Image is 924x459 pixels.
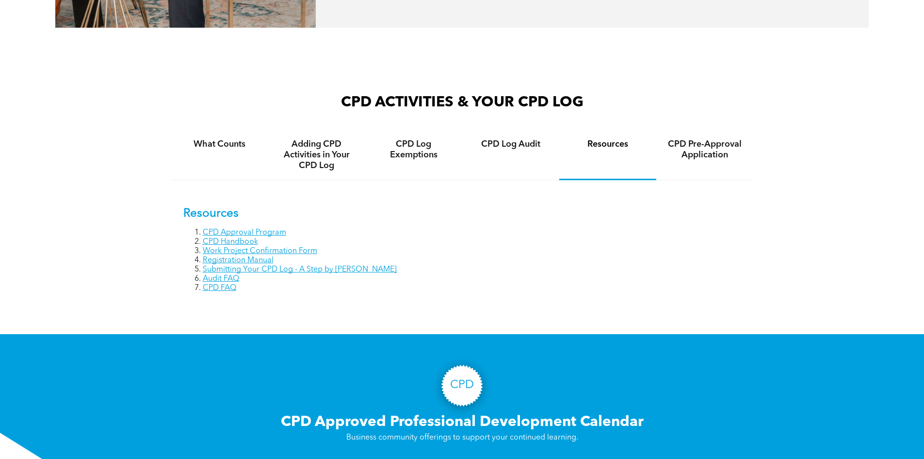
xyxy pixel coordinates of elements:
span: CPD Approved Professional Development Calendar [281,415,644,429]
h4: CPD Log Audit [471,139,551,150]
a: CPD Handbook [203,238,258,246]
p: Resources [183,207,741,221]
a: Submitting Your CPD Log - A Step by [PERSON_NAME] [203,266,397,273]
a: CPD FAQ [203,284,236,292]
a: Audit FAQ [203,275,239,283]
h4: What Counts [180,139,259,150]
a: Registration Manual [203,256,274,264]
h4: Resources [568,139,648,150]
h3: CPD [450,378,474,392]
h4: CPD Log Exemptions [374,139,454,160]
h4: CPD Pre-Approval Application [665,139,745,160]
span: CPD ACTIVITIES & YOUR CPD LOG [341,95,584,110]
h4: Adding CPD Activities in Your CPD Log [277,139,357,171]
a: CPD Approval Program [203,229,286,237]
a: Work Project Confirmation Form [203,247,317,255]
